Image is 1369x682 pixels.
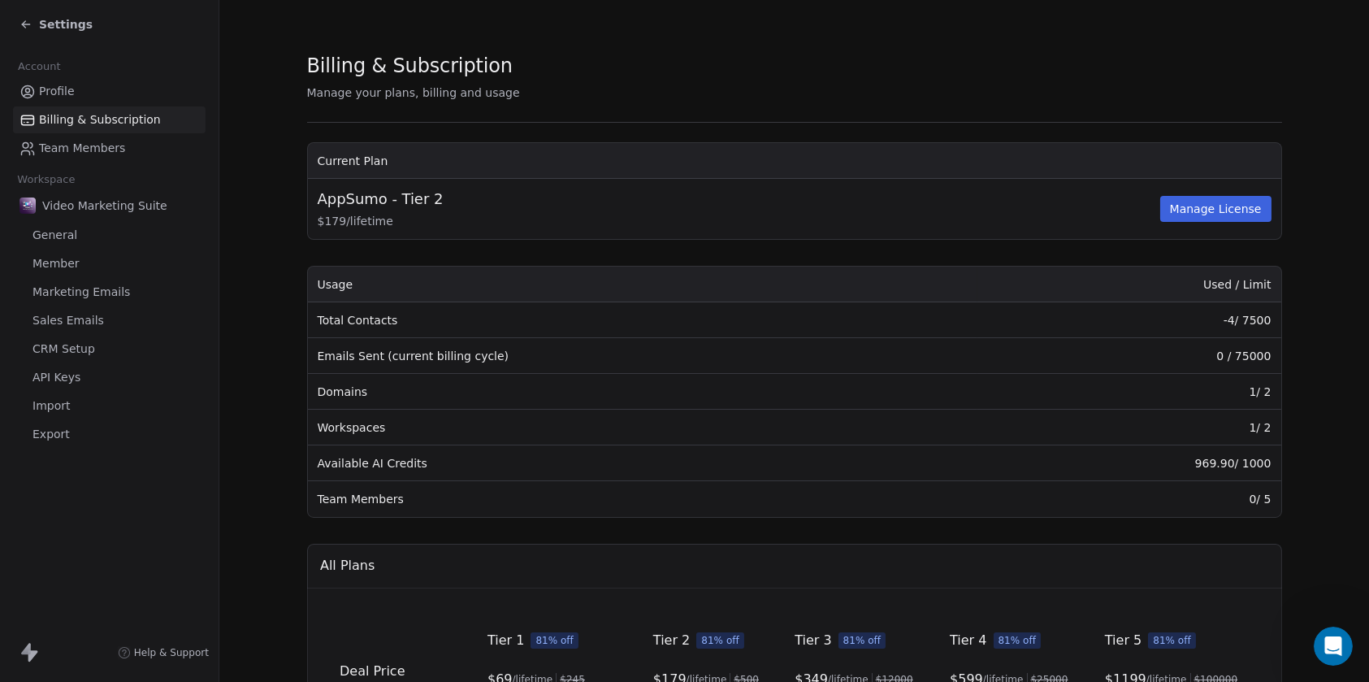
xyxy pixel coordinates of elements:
[318,189,444,210] span: AppSumo - Tier 2
[32,284,130,301] span: Marketing Emails
[1104,631,1141,650] span: Tier 5
[993,632,1041,649] span: 81% off
[977,481,1281,517] td: 0 / 5
[19,198,36,214] img: VMS-logo.jpeg
[11,54,67,79] span: Account
[1148,632,1196,649] span: 81% off
[17,215,308,276] div: Profile image for Siddarth?[PERSON_NAME]•[DATE]
[13,364,206,391] a: API Keys
[13,279,206,306] a: Marketing Emails
[32,426,70,443] span: Export
[39,111,161,128] span: Billing & Subscription
[33,205,292,222] div: Recent message
[39,83,75,100] span: Profile
[531,632,578,649] span: 81% off
[39,140,125,157] span: Team Members
[32,115,292,143] p: Hi [PERSON_NAME]
[72,245,167,263] div: [PERSON_NAME]
[977,338,1281,374] td: 0 / 75000
[977,410,1281,445] td: 1 / 2
[19,16,93,33] a: Settings
[32,312,104,329] span: Sales Emails
[487,631,524,650] span: Tier 1
[258,548,284,559] span: Help
[977,302,1281,338] td: -4 / 7500
[307,86,520,99] span: Manage your plans, billing and usage
[33,298,271,315] div: Send us a message
[308,374,977,410] td: Domains
[39,16,93,33] span: Settings
[32,26,65,59] img: Profile image for Siddarth
[16,191,309,276] div: Recent messageProfile image for Siddarth?[PERSON_NAME]•[DATE]
[950,631,986,650] span: Tier 4
[308,481,977,517] td: Team Members
[652,631,689,650] span: Tier 2
[118,646,209,659] a: Help & Support
[32,255,80,272] span: Member
[13,250,206,277] a: Member
[13,421,206,448] a: Export
[977,445,1281,481] td: 969.90 / 1000
[33,229,66,262] img: Profile image for Siddarth
[838,632,886,649] span: 81% off
[318,213,1157,229] span: $ 179 / lifetime
[42,198,167,214] span: Video Marketing Suite
[170,245,215,263] div: • [DATE]
[72,230,78,243] span: ?
[94,26,127,59] img: Profile image for Harinder
[13,106,206,133] a: Billing & Subscription
[308,445,977,481] td: Available AI Credits
[308,267,977,302] th: Usage
[32,341,95,358] span: CRM Setup
[217,507,325,572] button: Help
[13,336,206,363] a: CRM Setup
[32,397,70,415] span: Import
[135,548,191,559] span: Messages
[13,307,206,334] a: Sales Emails
[134,646,209,659] span: Help & Support
[977,374,1281,410] td: 1 / 2
[63,26,96,59] img: Profile image for Mrinal
[340,663,405,679] span: Deal Price
[308,302,977,338] td: Total Contacts
[308,143,1281,179] th: Current Plan
[696,632,744,649] span: 81% off
[308,410,977,445] td: Workspaces
[307,54,513,78] span: Billing & Subscription
[977,267,1281,302] th: Used / Limit
[13,393,206,419] a: Import
[108,507,216,572] button: Messages
[11,167,82,192] span: Workspace
[13,78,206,105] a: Profile
[13,222,206,249] a: General
[32,227,77,244] span: General
[308,338,977,374] td: Emails Sent (current billing cycle)
[32,369,80,386] span: API Keys
[13,135,206,162] a: Team Members
[1160,196,1272,222] button: Manage License
[279,26,309,55] div: Close
[36,548,72,559] span: Home
[1314,627,1353,666] iframe: Intercom live chat
[32,143,292,171] p: How can we help?
[16,285,309,329] div: Send us a message
[795,631,831,650] span: Tier 3
[320,556,375,576] span: All Plans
